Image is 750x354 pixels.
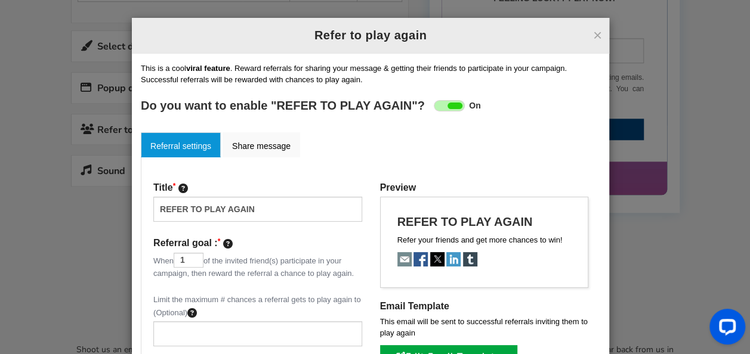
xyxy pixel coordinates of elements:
p: Refer your friends and get more chances to win! [397,234,572,246]
p: This is a cool . Reward referrals for sharing your message & getting their friends to participate... [141,63,600,86]
b: Do you want to enable "REFER TO PLAY AGAIN"? [141,99,425,112]
strong: FEELING LUCKY? PLAY NOW! [46,252,180,265]
label: Referral goal : [153,237,233,250]
label: Email [23,283,46,296]
iframe: LiveChat chat widget [700,304,750,354]
span: On [469,100,480,111]
label: Title [153,181,188,194]
label: Preview [380,181,416,194]
p: This email will be sent to successful referrals inviting them to play again [380,316,589,339]
h2: Refer to play again [187,27,554,44]
a: Share message [223,132,300,157]
label: Email Template [380,300,449,313]
a: Referral settings [141,132,221,157]
div: When of the invited friend(s) participate in your campaign, then reward the referral a chance to ... [153,237,362,279]
input: I would like to receive updates and marketing emails. We will treat your information with respect... [23,331,32,340]
strong: viral feature [186,64,230,73]
a: click here [183,4,213,13]
button: × [593,27,602,43]
div: Limit the maximum # chances a referral gets to play again to (Optional) [153,294,362,346]
h4: REFER TO PLAY AGAIN [397,215,572,228]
